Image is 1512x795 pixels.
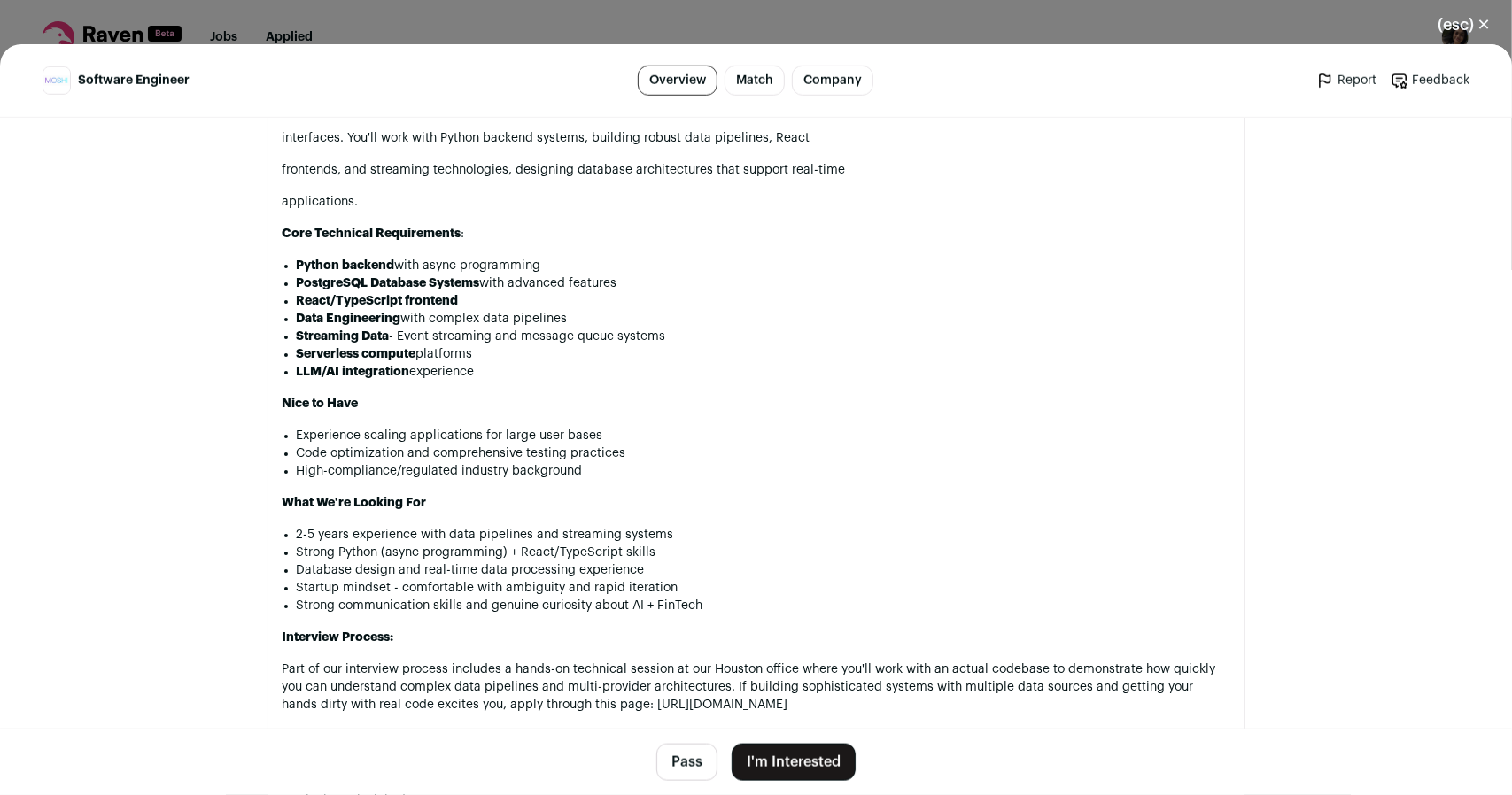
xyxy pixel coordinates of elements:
p: : [283,225,1230,243]
li: with advanced features [297,274,1230,292]
p: applications. [283,193,1230,211]
strong: What We're Looking For [283,497,427,509]
strong: Core Technical Requirements [283,228,461,240]
p: Part of our interview process includes a hands-on technical session at our Houston office where y... [283,660,1230,714]
a: Overview [638,66,717,96]
strong: Interview Process: [283,631,394,644]
li: with async programming [297,257,1230,274]
p: frontends, and streaming technologies, designing database architectures that support real-time [283,161,1230,179]
button: Pass [656,744,717,781]
li: Database design and real-time data processing experience [297,561,1230,579]
button: I'm Interested [732,744,856,781]
strong: PostgreSQL Database Systems [297,277,480,289]
strong: Data Engineering [297,313,401,325]
strong: Nice to Have [283,397,359,410]
li: Strong Python (async programming) + React/TypeScript skills [297,544,1230,561]
p: interfaces. You'll work with Python backend systems, building robust data pipelines, React [283,129,1230,147]
li: Startup mindset - comfortable with ambiguity and rapid iteration [297,579,1230,597]
button: Close modal [1416,5,1512,44]
strong: React/TypeScript frontend [297,295,459,307]
strong: Streaming Data [297,330,390,343]
a: Match [725,66,785,96]
strong: Python backend [297,259,395,272]
a: Report [1316,72,1376,89]
li: Code optimization and comprehensive testing practices [297,444,1230,462]
li: with complex data pipelines [297,310,1230,328]
strong: LLM/AI integration [297,366,410,378]
p: In your application, mention your experience with the most complex data integration challenge you... [283,728,1230,745]
li: experience [297,363,1230,381]
li: Experience scaling applications for large user bases [297,427,1230,444]
a: Company [792,66,873,96]
span: Software Engineer [78,72,190,89]
li: Strong communication skills and genuine curiosity about AI + FinTech [297,597,1230,614]
img: 16dff29a2388fff659f7d21f927eacf0e90e4a8a16d15bb0e2be29cf74f26226.jpg [43,67,70,94]
li: High-compliance/regulated industry background [297,462,1230,480]
li: - Event streaming and message queue systems [297,328,1230,345]
li: 2-5 years experience with data pipelines and streaming systems [297,526,1230,544]
strong: Serverless compute [297,348,416,360]
li: platforms [297,345,1230,363]
a: Feedback [1391,72,1469,89]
